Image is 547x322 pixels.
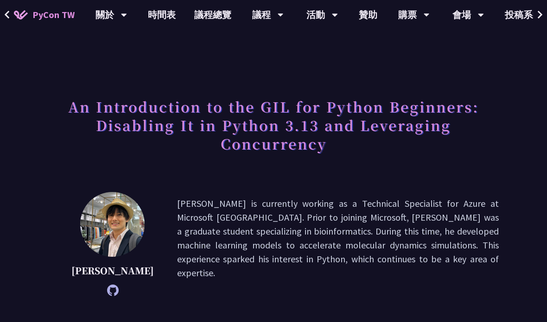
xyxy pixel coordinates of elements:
[32,8,75,22] span: PyCon TW
[71,264,154,278] p: [PERSON_NAME]
[14,10,28,19] img: Home icon of PyCon TW 2025
[80,192,145,257] img: Yu Saito
[48,93,499,157] h1: An Introduction to the GIL for Python Beginners: Disabling It in Python 3.13 and Leveraging Concu...
[5,3,84,26] a: PyCon TW
[177,197,499,291] p: [PERSON_NAME] is currently working as a Technical Specialist for Azure at Microsoft [GEOGRAPHIC_D...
